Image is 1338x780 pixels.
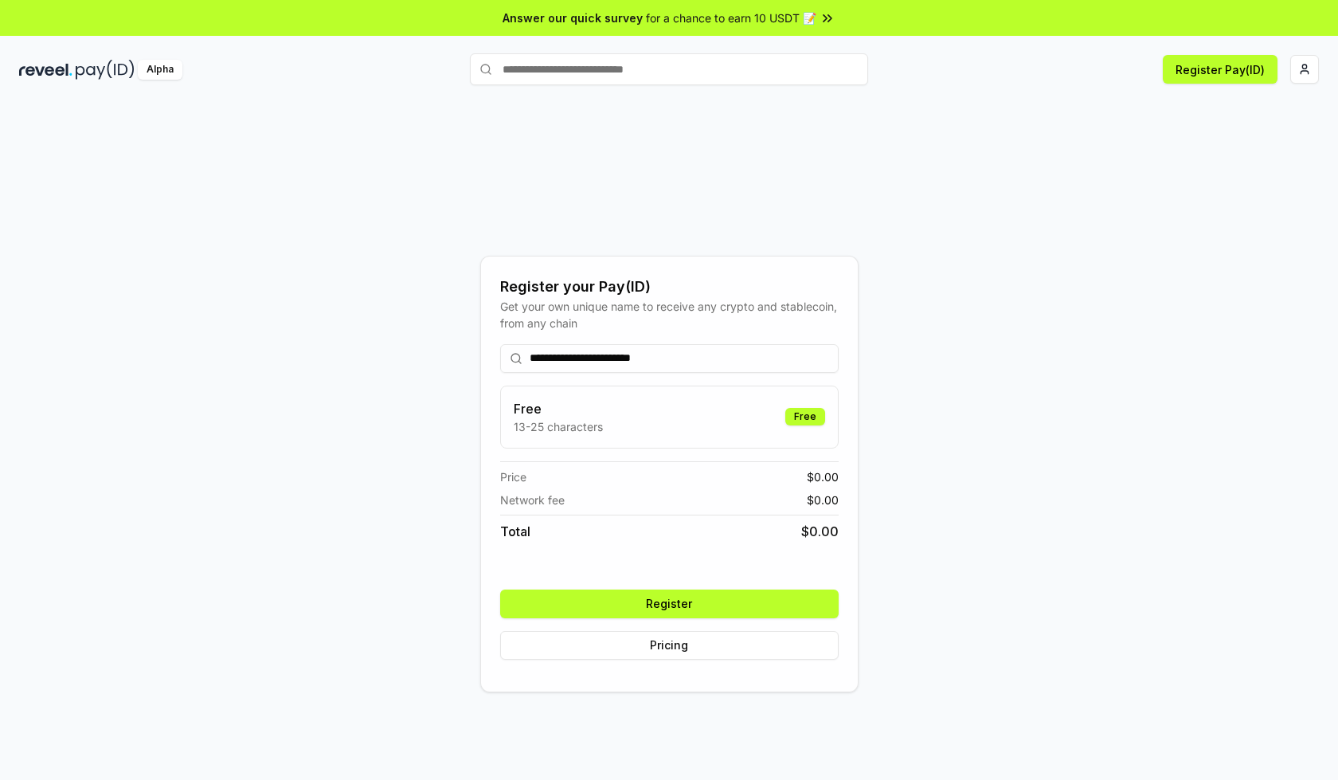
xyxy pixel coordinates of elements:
button: Register [500,590,839,618]
span: Network fee [500,492,565,508]
span: Price [500,468,526,485]
div: Get your own unique name to receive any crypto and stablecoin, from any chain [500,298,839,331]
span: Answer our quick survey [503,10,643,26]
button: Register Pay(ID) [1163,55,1277,84]
span: Total [500,522,530,541]
button: Pricing [500,631,839,660]
span: $ 0.00 [801,522,839,541]
span: $ 0.00 [807,492,839,508]
span: $ 0.00 [807,468,839,485]
h3: Free [514,399,603,418]
p: 13-25 characters [514,418,603,435]
div: Alpha [138,60,182,80]
div: Free [785,408,825,425]
img: reveel_dark [19,60,72,80]
img: pay_id [76,60,135,80]
span: for a chance to earn 10 USDT 📝 [646,10,816,26]
div: Register your Pay(ID) [500,276,839,298]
